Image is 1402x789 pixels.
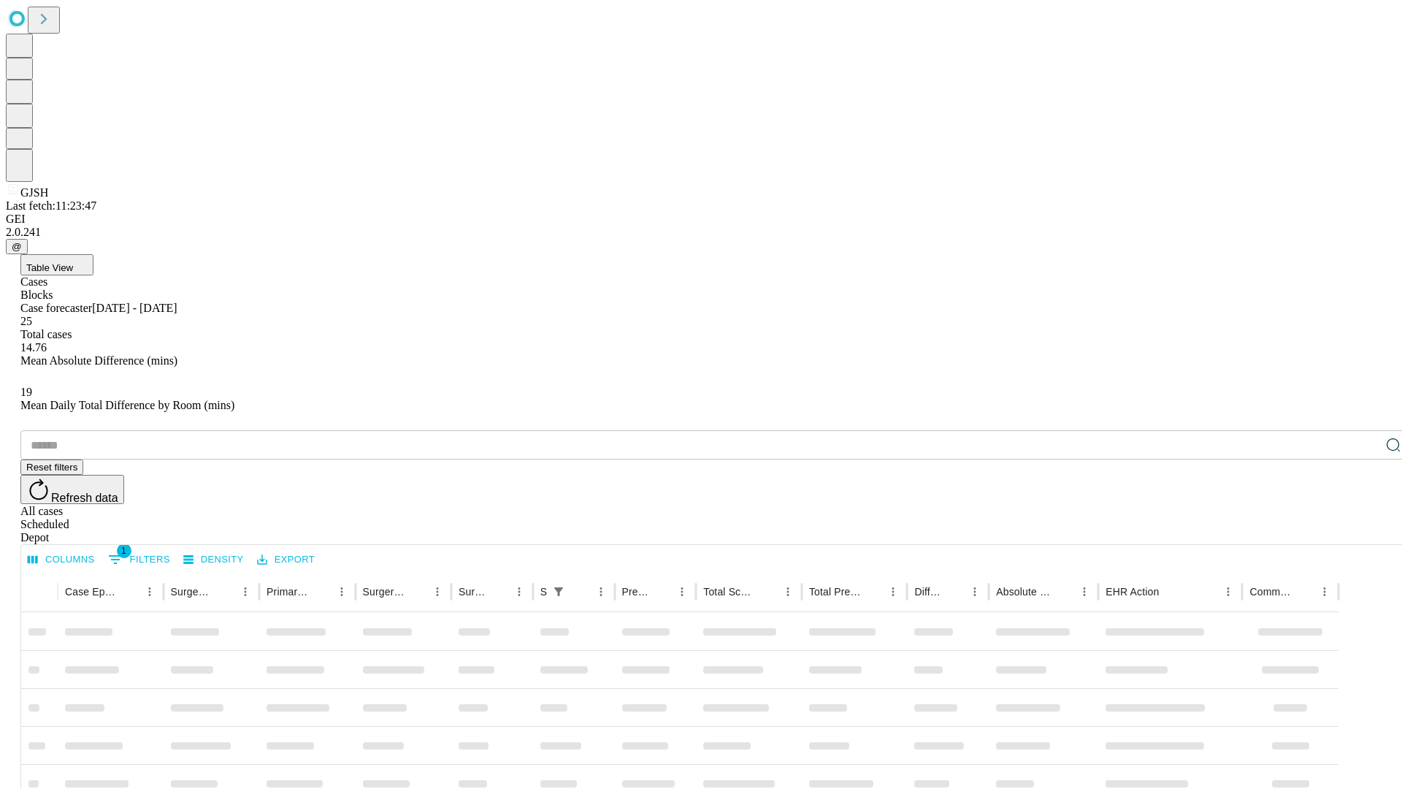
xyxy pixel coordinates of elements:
[427,582,448,602] button: Menu
[6,213,1396,226] div: GEI
[651,582,672,602] button: Sort
[6,199,96,212] span: Last fetch: 11:23:47
[1314,582,1335,602] button: Menu
[914,586,943,598] div: Difference
[311,582,332,602] button: Sort
[20,354,177,367] span: Mean Absolute Difference (mins)
[862,582,883,602] button: Sort
[26,462,77,473] span: Reset filters
[235,582,256,602] button: Menu
[267,586,309,598] div: Primary Service
[215,582,235,602] button: Sort
[51,492,118,504] span: Refresh data
[809,586,862,598] div: Total Predicted Duration
[139,582,160,602] button: Menu
[20,475,124,504] button: Refresh data
[6,226,1396,239] div: 2.0.241
[24,549,99,571] button: Select columns
[1054,582,1074,602] button: Sort
[591,582,611,602] button: Menu
[1218,582,1238,602] button: Menu
[20,341,47,354] span: 14.76
[363,586,405,598] div: Surgery Name
[540,586,547,598] div: Scheduled In Room Duration
[1106,586,1159,598] div: EHR Action
[459,586,487,598] div: Surgery Date
[119,582,139,602] button: Sort
[20,186,48,199] span: GJSH
[965,582,985,602] button: Menu
[65,586,118,598] div: Case Epic Id
[944,582,965,602] button: Sort
[117,544,131,558] span: 1
[1294,582,1314,602] button: Sort
[253,549,318,571] button: Export
[20,399,234,411] span: Mean Daily Total Difference by Room (mins)
[26,262,73,273] span: Table View
[570,582,591,602] button: Sort
[20,315,32,327] span: 25
[171,586,213,598] div: Surgeon Name
[20,460,83,475] button: Reset filters
[1074,582,1095,602] button: Menu
[548,582,569,602] button: Show filters
[672,582,692,602] button: Menu
[20,386,32,398] span: 19
[407,582,427,602] button: Sort
[1160,582,1181,602] button: Sort
[6,239,28,254] button: @
[12,241,22,252] span: @
[778,582,798,602] button: Menu
[332,582,352,602] button: Menu
[548,582,569,602] div: 1 active filter
[757,582,778,602] button: Sort
[92,302,177,314] span: [DATE] - [DATE]
[180,549,248,571] button: Density
[489,582,509,602] button: Sort
[509,582,529,602] button: Menu
[1249,586,1292,598] div: Comments
[20,302,92,314] span: Case forecaster
[703,586,756,598] div: Total Scheduled Duration
[622,586,651,598] div: Predicted In Room Duration
[883,582,903,602] button: Menu
[20,328,72,340] span: Total cases
[104,548,174,571] button: Show filters
[20,254,93,275] button: Table View
[996,586,1052,598] div: Absolute Difference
